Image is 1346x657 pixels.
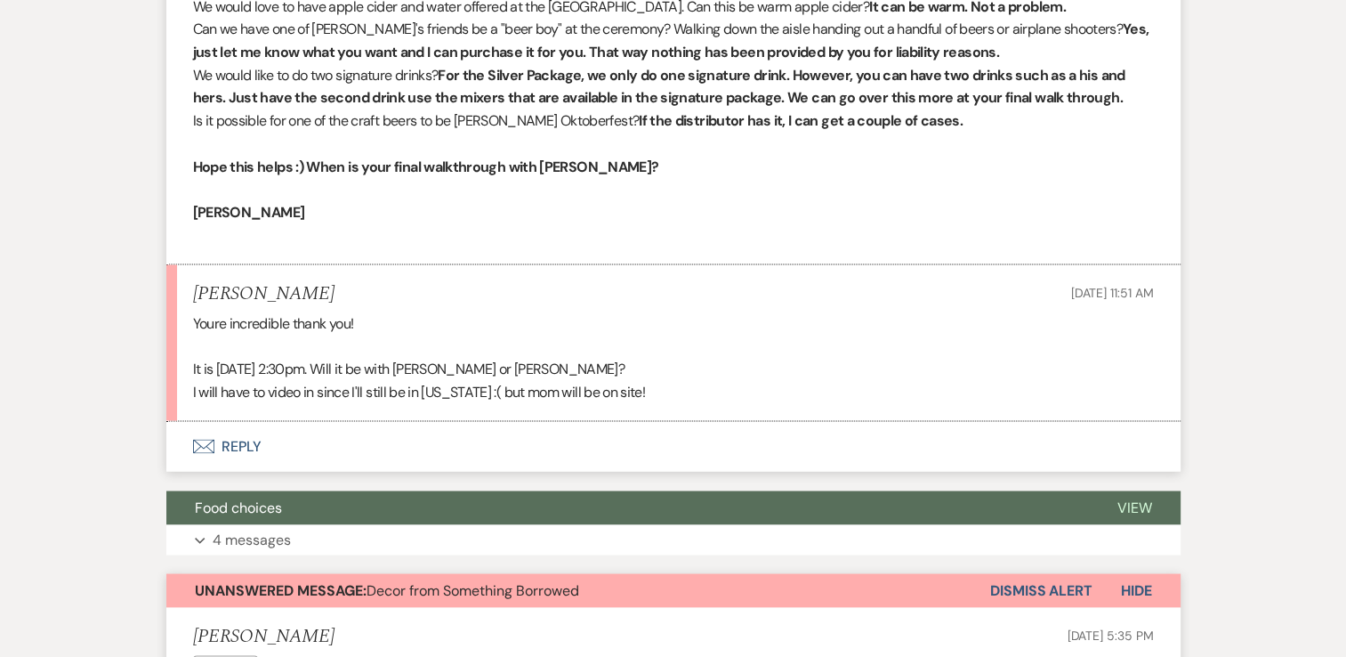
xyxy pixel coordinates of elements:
[1067,627,1153,643] span: [DATE] 5:35 PM
[193,202,305,221] strong: [PERSON_NAME]
[195,580,579,599] span: Decor from Something Borrowed
[1121,580,1152,599] span: Hide
[193,111,640,130] span: Is it possible for one of the craft beers to be [PERSON_NAME] Oktoberfest?
[166,491,1089,524] button: Food choices
[193,312,1154,335] p: Youre incredible thank you!
[195,498,282,516] span: Food choices
[213,528,291,551] p: 4 messages
[193,357,1154,380] p: It is [DATE] 2:30pm. Will it be with [PERSON_NAME] or [PERSON_NAME]?
[166,421,1181,471] button: Reply
[166,524,1181,555] button: 4 messages
[193,380,1154,403] p: I will have to video in since I'll still be in [US_STATE] :( but mom will be on site!
[193,625,334,647] h5: [PERSON_NAME]
[193,282,334,304] h5: [PERSON_NAME]
[1117,498,1152,516] span: View
[166,573,990,607] button: Unanswered Message:Decor from Something Borrowed
[193,20,1123,38] span: Can we have one of [PERSON_NAME]'s friends be a "beer boy" at the ceremony? Walking down the aisl...
[1089,491,1181,524] button: View
[1092,573,1181,607] button: Hide
[193,66,439,85] span: We would like to do two signature drinks?
[639,111,963,130] strong: If the distributor has it, I can get a couple of cases.
[193,66,1125,108] strong: For the Silver Package, we only do one signature drink. However, you can have two drinks such as ...
[195,580,367,599] strong: Unanswered Message:
[990,573,1092,607] button: Dismiss Alert
[193,157,659,175] strong: Hope this helps :) When is your final walkthrough with [PERSON_NAME]?
[1071,284,1154,300] span: [DATE] 11:51 AM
